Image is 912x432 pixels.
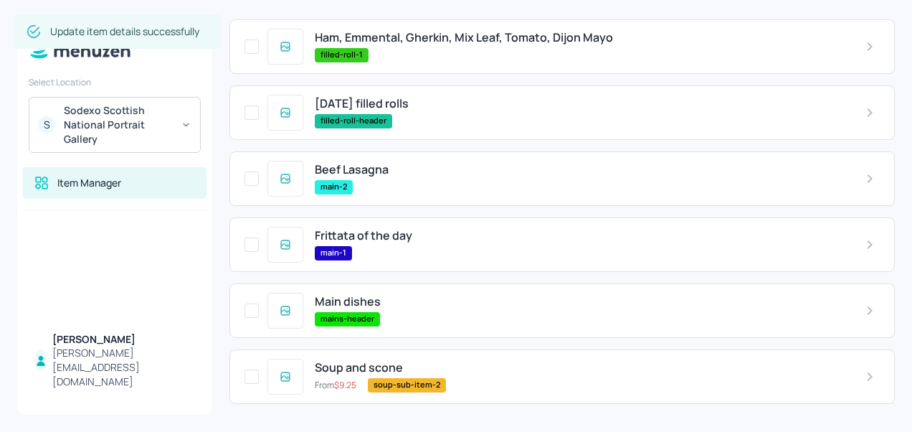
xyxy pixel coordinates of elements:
span: filled-roll-header [315,115,392,127]
span: main-1 [315,247,352,259]
div: Update item details successfully [50,19,199,44]
div: Item Manager [57,176,121,190]
p: From [315,379,356,392]
div: Sodexo Scottish National Portrait Gallery [64,103,172,146]
span: Ham, Emmental, Gherkin, Mix Leaf, Tomato, Dijon Mayo [315,31,613,44]
div: Select Location [29,76,201,88]
span: Soup and scone [315,361,403,375]
div: [PERSON_NAME][EMAIL_ADDRESS][DOMAIN_NAME] [52,346,195,389]
span: mains-header [315,313,380,325]
div: [PERSON_NAME] [52,332,195,347]
span: [DATE] filled rolls [315,97,409,111]
span: Beef Lasagna [315,163,389,177]
span: Frittata of the day [315,229,412,243]
span: Main dishes [315,295,381,309]
span: soup-sub-item-2 [368,379,446,391]
span: $ 9.25 [334,379,356,391]
span: main-2 [315,181,353,193]
span: filled-roll-1 [315,49,369,61]
div: S [38,116,55,133]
